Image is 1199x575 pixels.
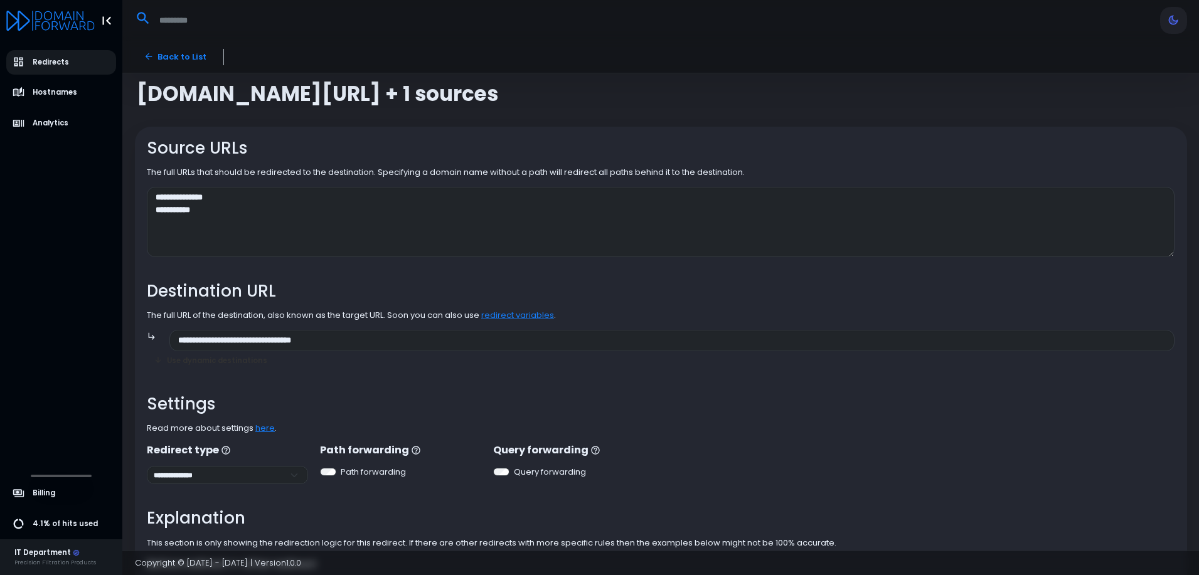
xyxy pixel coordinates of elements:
[493,443,654,458] p: Query forwarding
[137,82,498,106] span: [DOMAIN_NAME][URL] + 1 sources
[147,509,1175,528] h2: Explanation
[14,558,96,567] div: Precision Filtration Products
[135,557,301,569] span: Copyright © [DATE] - [DATE] | Version 1.0.0
[147,166,1175,179] p: The full URLs that should be redirected to the destination. Specifying a domain name without a pa...
[6,481,117,505] a: Billing
[6,111,117,135] a: Analytics
[147,282,1175,301] h2: Destination URL
[135,46,216,68] a: Back to List
[14,547,96,559] div: IT Department
[33,118,68,129] span: Analytics
[255,422,275,434] a: here
[147,351,274,369] button: Use dynamic destinations
[320,443,481,458] p: Path forwarding
[6,50,117,75] a: Redirects
[33,488,55,499] span: Billing
[341,466,406,478] label: Path forwarding
[147,537,1175,549] p: This section is only showing the redirection logic for this redirect. If there are other redirect...
[6,80,117,105] a: Hostnames
[33,519,98,529] span: 4.1% of hits used
[481,309,554,321] a: redirect variables
[33,87,77,98] span: Hostnames
[147,422,1175,435] p: Read more about settings .
[6,512,117,536] a: 4.1% of hits used
[33,57,69,68] span: Redirects
[147,443,308,458] p: Redirect type
[6,11,95,28] a: Logo
[95,9,119,33] button: Toggle Aside
[147,309,1175,322] p: The full URL of the destination, also known as the target URL. Soon you can also use .
[147,394,1175,414] h2: Settings
[147,139,1175,158] h2: Source URLs
[514,466,586,478] label: Query forwarding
